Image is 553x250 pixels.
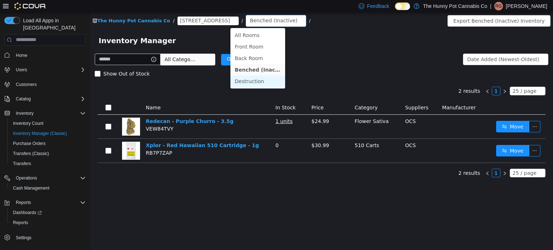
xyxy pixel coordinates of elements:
[13,80,86,89] span: Customers
[490,2,491,10] p: |
[221,130,239,136] span: $30.99
[10,218,86,227] span: Reports
[14,3,46,10] img: Cova
[506,2,547,10] p: [PERSON_NAME]
[16,110,33,116] span: Inventory
[10,149,86,158] span: Transfers (Classic)
[10,149,52,158] a: Transfers (Classic)
[13,131,67,136] span: Inventory Manager (Classic)
[185,106,203,112] u: 1 units
[423,74,446,82] div: 25 / page
[10,218,31,227] a: Reports
[395,77,400,81] i: icon: left
[10,119,46,128] a: Inventory Count
[10,208,45,217] a: Dashboards
[1,173,89,183] button: Operations
[20,17,86,31] span: Load All Apps in [GEOGRAPHIC_DATA]
[315,130,326,136] span: OCS
[406,108,439,120] button: icon: swapMove
[439,132,450,144] button: icon: ellipsis
[1,94,89,104] button: Catalog
[9,22,90,34] span: Inventory Manager
[61,44,66,49] i: icon: info-circle
[448,76,452,81] i: icon: down
[10,119,86,128] span: Inventory Count
[16,53,27,58] span: Home
[140,28,195,40] li: Front Room
[13,161,31,167] span: Transfers
[494,2,503,10] div: Ryckolos Griffiths
[10,129,86,138] span: Inventory Manager (Classic)
[13,141,46,146] span: Purchase Orders
[13,198,86,207] span: Reports
[10,159,34,168] a: Transfers
[13,233,34,242] a: Settings
[7,118,89,128] button: Inventory Count
[10,159,86,168] span: Transfers
[367,3,389,10] span: Feedback
[32,105,50,123] img: Redecan - Purple Churro - 3.5g hero shot
[262,102,312,126] td: Flower Sativa
[368,156,390,165] li: 2 results
[413,77,417,81] i: icon: right
[402,156,410,165] li: 1
[262,126,312,150] td: 510 Carts
[56,113,84,119] span: VEW84TVY
[13,95,86,103] span: Catalog
[1,79,89,90] button: Customers
[393,74,402,83] li: Previous Page
[16,175,37,181] span: Operations
[140,51,195,63] li: Benched (Inactive)
[185,130,189,136] span: 0
[16,200,31,205] span: Reports
[7,128,89,138] button: Inventory Manager (Classic)
[140,40,195,51] li: Back Room
[7,159,89,169] button: Transfers
[402,74,410,82] a: 1
[450,45,454,50] i: icon: down
[315,92,338,98] span: Suppliers
[3,5,80,11] a: icon: shopThe Hunny Pot Cannabis Co
[13,109,36,118] button: Inventory
[410,74,419,83] li: Next Page
[10,58,63,64] span: Show Out of Stock
[10,184,86,192] span: Cash Management
[377,41,449,52] div: Date Added (Newest-Oldest)
[410,156,419,165] li: Next Page
[13,51,86,60] span: Home
[185,92,206,98] span: In Stock
[13,65,86,74] span: Users
[10,184,52,192] a: Cash Management
[265,92,288,98] span: Category
[56,106,143,112] a: Redecan - Purple Churro - 3.5g
[10,139,49,148] a: Purchase Orders
[352,92,386,98] span: Manufacturer
[13,80,40,89] a: Customers
[7,218,89,228] button: Reports
[368,74,390,83] li: 2 results
[358,3,460,14] button: Export Benched (Inactive) Inventory
[315,106,326,112] span: OCS
[393,156,402,165] li: Previous Page
[16,67,27,73] span: Users
[16,82,37,87] span: Customers
[13,95,33,103] button: Catalog
[3,6,7,10] i: icon: shop
[13,174,40,182] button: Operations
[56,130,169,136] a: Xplor - Red Hawaiian 510 Cartridge - 1g
[439,108,450,120] button: icon: ellipsis
[7,149,89,159] button: Transfers (Classic)
[16,96,31,102] span: Catalog
[448,158,452,163] i: icon: down
[221,106,239,112] span: $24.99
[13,109,86,118] span: Inventory
[13,210,42,215] span: Dashboards
[219,5,220,11] span: /
[13,65,30,74] button: Users
[1,232,89,242] button: Settings
[56,137,82,143] span: RB7P7ZAP
[13,174,86,182] span: Operations
[1,108,89,118] button: Inventory
[111,45,115,50] i: icon: down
